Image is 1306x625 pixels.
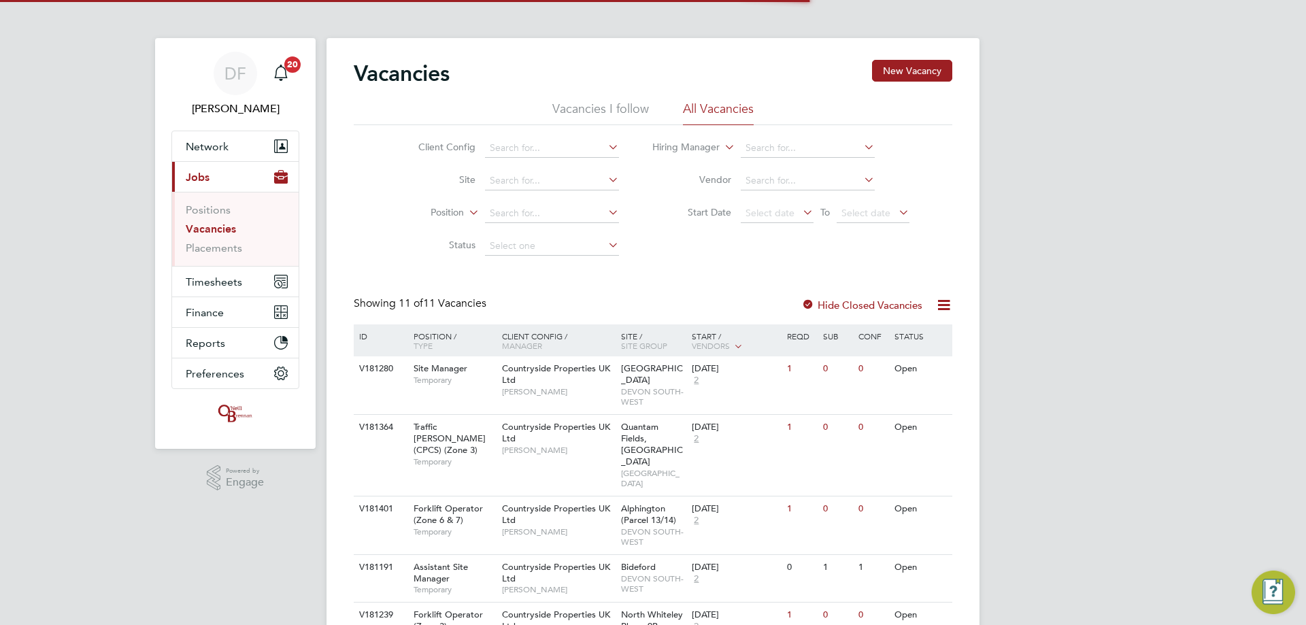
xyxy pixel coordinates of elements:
[172,267,299,297] button: Timesheets
[621,421,683,467] span: Quantam Fields, [GEOGRAPHIC_DATA]
[502,340,542,351] span: Manager
[485,139,619,158] input: Search for...
[855,356,890,382] div: 0
[621,468,686,489] span: [GEOGRAPHIC_DATA]
[621,386,686,407] span: DEVON SOUTH-WEST
[621,340,667,351] span: Site Group
[414,340,433,351] span: Type
[186,337,225,350] span: Reports
[186,140,229,153] span: Network
[397,141,475,153] label: Client Config
[399,297,486,310] span: 11 Vacancies
[692,340,730,351] span: Vendors
[692,573,701,585] span: 2
[692,609,780,621] div: [DATE]
[692,422,780,433] div: [DATE]
[855,415,890,440] div: 0
[621,561,656,573] span: Bideford
[692,375,701,386] span: 2
[641,141,720,154] label: Hiring Manager
[784,324,819,348] div: Reqd
[226,465,264,477] span: Powered by
[386,206,464,220] label: Position
[267,52,295,95] a: 20
[502,421,610,444] span: Countryside Properties UK Ltd
[186,367,244,380] span: Preferences
[621,362,683,386] span: [GEOGRAPHIC_DATA]
[485,237,619,256] input: Select one
[891,356,950,382] div: Open
[621,526,686,547] span: DEVON SOUTH-WEST
[207,465,265,491] a: Powered byEngage
[502,386,614,397] span: [PERSON_NAME]
[820,555,855,580] div: 1
[354,297,489,311] div: Showing
[485,171,619,190] input: Search for...
[692,363,780,375] div: [DATE]
[784,356,819,382] div: 1
[692,562,780,573] div: [DATE]
[891,555,950,580] div: Open
[746,207,794,219] span: Select date
[653,206,731,218] label: Start Date
[741,171,875,190] input: Search for...
[356,356,403,382] div: V181280
[820,356,855,382] div: 0
[502,362,610,386] span: Countryside Properties UK Ltd
[683,101,754,125] li: All Vacancies
[186,171,210,184] span: Jobs
[621,503,676,526] span: Alphington (Parcel 13/14)
[618,324,689,357] div: Site /
[414,561,468,584] span: Assistant Site Manager
[855,555,890,580] div: 1
[226,477,264,488] span: Engage
[502,445,614,456] span: [PERSON_NAME]
[414,362,467,374] span: Site Manager
[171,52,299,117] a: DF[PERSON_NAME]
[841,207,890,219] span: Select date
[186,203,231,216] a: Positions
[820,324,855,348] div: Sub
[784,415,819,440] div: 1
[414,503,483,526] span: Forklift Operator (Zone 6 & 7)
[692,433,701,445] span: 2
[820,415,855,440] div: 0
[414,375,495,386] span: Temporary
[171,403,299,424] a: Go to home page
[414,421,486,456] span: Traffic [PERSON_NAME] (CPCS) (Zone 3)
[801,299,922,311] label: Hide Closed Vacancies
[784,555,819,580] div: 0
[891,415,950,440] div: Open
[502,503,610,526] span: Countryside Properties UK Ltd
[414,456,495,467] span: Temporary
[688,324,784,358] div: Start /
[284,56,301,73] span: 20
[741,139,875,158] input: Search for...
[356,415,403,440] div: V181364
[186,241,242,254] a: Placements
[855,324,890,348] div: Conf
[172,358,299,388] button: Preferences
[499,324,618,357] div: Client Config /
[186,222,236,235] a: Vacancies
[502,526,614,537] span: [PERSON_NAME]
[186,275,242,288] span: Timesheets
[356,555,403,580] div: V181191
[354,60,450,87] h2: Vacancies
[891,496,950,522] div: Open
[414,526,495,537] span: Temporary
[186,306,224,319] span: Finance
[397,173,475,186] label: Site
[414,584,495,595] span: Temporary
[891,324,950,348] div: Status
[397,239,475,251] label: Status
[172,297,299,327] button: Finance
[356,324,403,348] div: ID
[692,503,780,515] div: [DATE]
[502,561,610,584] span: Countryside Properties UK Ltd
[552,101,649,125] li: Vacancies I follow
[172,162,299,192] button: Jobs
[653,173,731,186] label: Vendor
[224,65,246,82] span: DF
[502,584,614,595] span: [PERSON_NAME]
